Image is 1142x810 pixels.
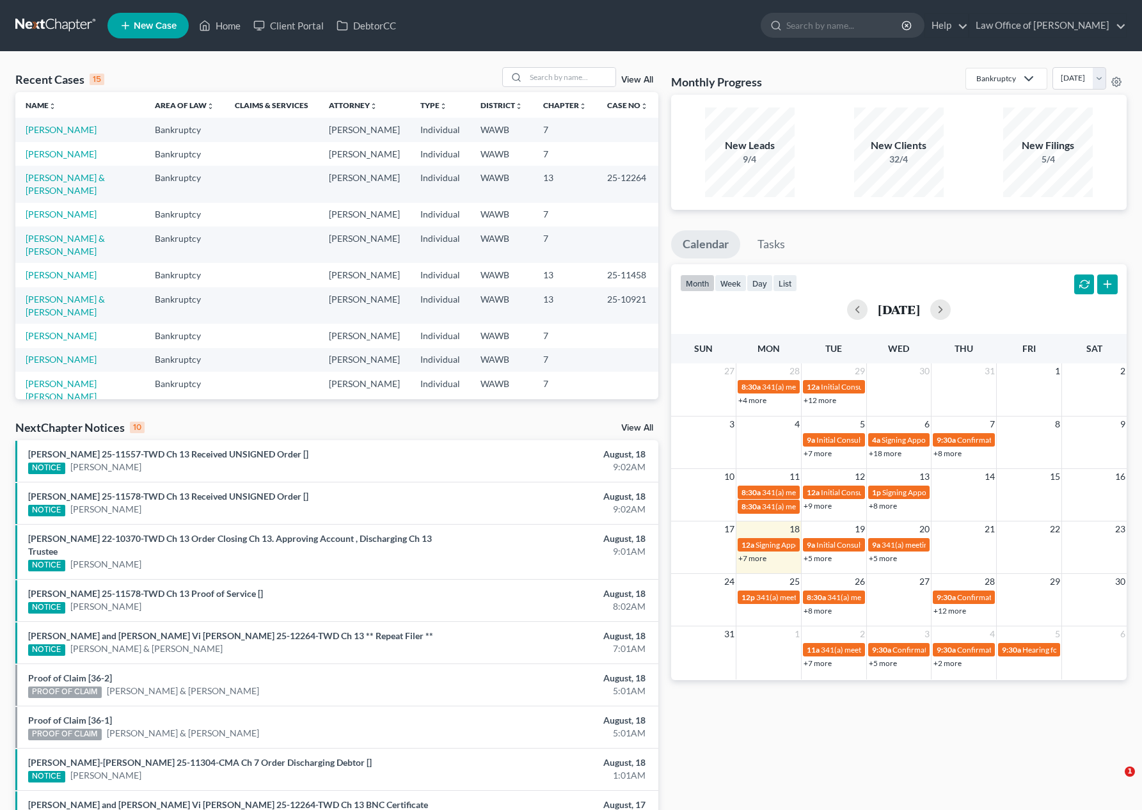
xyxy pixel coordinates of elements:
[1119,626,1127,642] span: 6
[918,469,931,484] span: 13
[742,540,754,550] span: 12a
[470,263,533,287] td: WAWB
[621,75,653,84] a: View All
[410,226,470,263] td: Individual
[854,138,944,153] div: New Clients
[448,685,646,697] div: 5:01AM
[746,230,797,258] a: Tasks
[757,343,780,354] span: Mon
[1114,469,1127,484] span: 16
[533,203,597,226] td: 7
[607,100,648,110] a: Case Nounfold_more
[247,14,330,37] a: Client Portal
[533,348,597,372] td: 7
[26,378,117,415] a: [PERSON_NAME] [PERSON_NAME][GEOGRAPHIC_DATA]
[533,142,597,166] td: 7
[1098,766,1129,797] iframe: Intercom live chat
[28,560,65,571] div: NOTICE
[988,417,996,432] span: 7
[370,102,377,110] i: unfold_more
[319,203,410,226] td: [PERSON_NAME]
[756,540,984,550] span: Signing Appointment Date for [PERSON_NAME] & [PERSON_NAME]
[26,124,97,135] a: [PERSON_NAME]
[1054,417,1061,432] span: 8
[70,600,141,613] a: [PERSON_NAME]
[597,166,658,202] td: 25-12264
[816,435,926,445] span: Initial Consultation Appointment
[543,100,587,110] a: Chapterunfold_more
[878,303,920,316] h2: [DATE]
[821,382,1052,392] span: Initial Consultation Date for [GEOGRAPHIC_DATA][PERSON_NAME]
[70,558,141,571] a: [PERSON_NAME]
[923,626,931,642] span: 3
[410,348,470,372] td: Individual
[448,587,646,600] div: August, 18
[807,488,820,497] span: 12a
[933,606,966,615] a: +12 more
[319,324,410,347] td: [PERSON_NAME]
[207,102,214,110] i: unfold_more
[762,488,885,497] span: 341(a) meeting for [PERSON_NAME]
[786,13,903,37] input: Search by name...
[597,263,658,287] td: 25-11458
[859,417,866,432] span: 5
[28,644,65,656] div: NOTICE
[597,287,658,324] td: 25-10921
[145,287,225,324] td: Bankruptcy
[680,274,715,292] button: month
[145,118,225,141] td: Bankruptcy
[918,363,931,379] span: 30
[957,645,1102,655] span: Confirmation hearing for [PERSON_NAME]
[470,118,533,141] td: WAWB
[807,592,826,602] span: 8:30a
[937,435,956,445] span: 9:30a
[28,672,112,683] a: Proof of Claim [36-2]
[853,521,866,537] span: 19
[747,274,773,292] button: day
[15,72,104,87] div: Recent Cases
[807,435,815,445] span: 9a
[918,521,931,537] span: 20
[1114,521,1127,537] span: 23
[762,502,885,511] span: 341(a) meeting for [PERSON_NAME]
[872,435,880,445] span: 4a
[793,417,801,432] span: 4
[788,574,801,589] span: 25
[107,727,259,740] a: [PERSON_NAME] & [PERSON_NAME]
[26,209,97,219] a: [PERSON_NAME]
[470,203,533,226] td: WAWB
[410,118,470,141] td: Individual
[825,343,842,354] span: Tue
[330,14,402,37] a: DebtorCC
[1125,766,1135,777] span: 1
[28,729,102,740] div: PROOF OF CLAIM
[793,626,801,642] span: 1
[225,92,319,118] th: Claims & Services
[533,324,597,347] td: 7
[49,102,56,110] i: unfold_more
[723,469,736,484] span: 10
[869,501,897,511] a: +8 more
[145,372,225,421] td: Bankruptcy
[448,490,646,503] div: August, 18
[715,274,747,292] button: week
[470,142,533,166] td: WAWB
[448,642,646,655] div: 7:01AM
[762,382,953,392] span: 341(a) meeting for [PERSON_NAME] & [PERSON_NAME]
[26,294,105,317] a: [PERSON_NAME] & [PERSON_NAME]
[526,68,615,86] input: Search by name...
[882,488,953,497] span: Signing Appointment
[1049,469,1061,484] span: 15
[193,14,247,37] a: Home
[640,102,648,110] i: unfold_more
[1114,574,1127,589] span: 30
[533,166,597,202] td: 13
[410,142,470,166] td: Individual
[976,73,1016,84] div: Bankruptcy
[533,226,597,263] td: 7
[738,395,766,405] a: +4 more
[742,502,761,511] span: 8:30a
[807,540,815,550] span: 9a
[448,461,646,473] div: 9:02AM
[807,382,820,392] span: 12a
